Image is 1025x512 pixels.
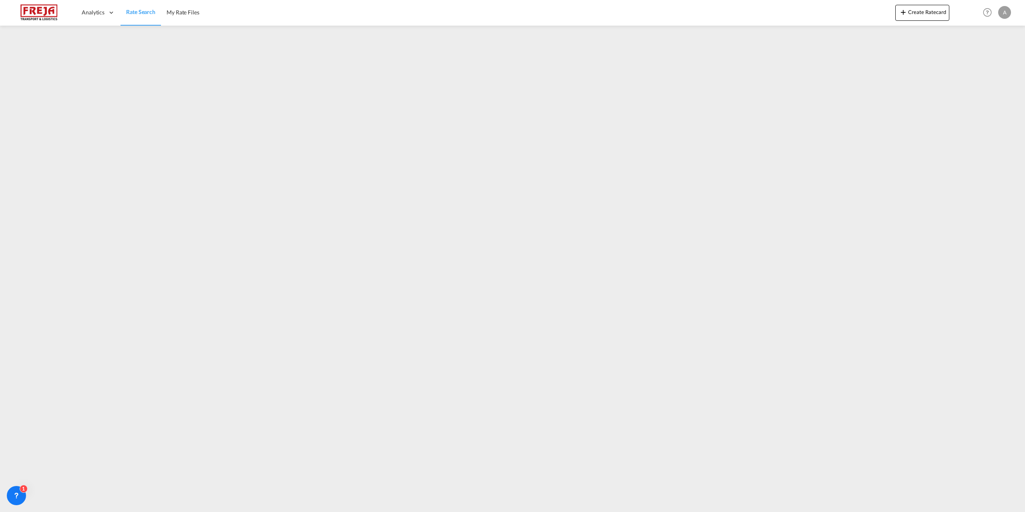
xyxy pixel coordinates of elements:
[167,9,199,16] span: My Rate Files
[981,6,994,19] span: Help
[998,6,1011,19] div: A
[82,8,105,16] span: Analytics
[12,4,66,22] img: 586607c025bf11f083711d99603023e7.png
[895,5,949,21] button: icon-plus 400-fgCreate Ratecard
[898,7,908,17] md-icon: icon-plus 400-fg
[981,6,998,20] div: Help
[126,8,155,15] span: Rate Search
